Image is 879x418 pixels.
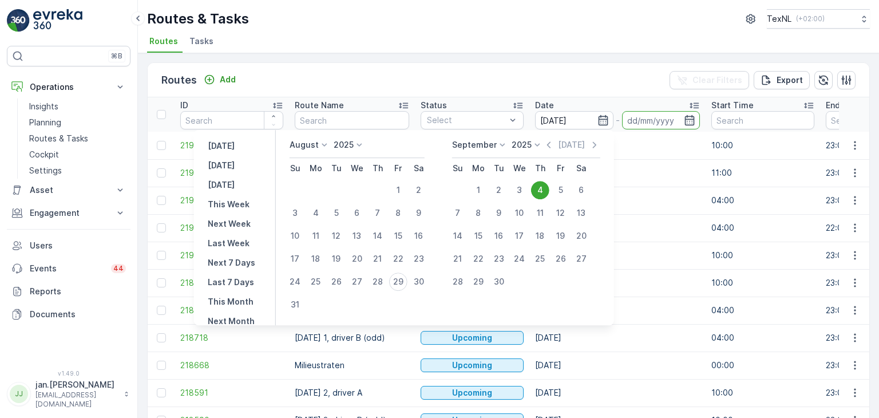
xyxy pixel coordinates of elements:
[25,98,130,115] a: Insights
[327,250,346,268] div: 19
[161,72,197,88] p: Routes
[327,227,346,245] div: 12
[572,227,591,245] div: 20
[410,250,428,268] div: 23
[180,111,283,129] input: Search
[622,111,700,129] input: dd/mm/yyyy
[489,158,509,179] th: Tuesday
[289,352,415,379] td: Milieustraten
[203,198,254,211] button: This Week
[286,273,304,291] div: 24
[157,278,166,287] div: Toggle Row Selected
[796,14,825,23] p: ( +02:00 )
[199,73,240,86] button: Add
[706,269,820,297] td: 10:00
[307,227,325,245] div: 11
[203,256,260,270] button: Next 7 Days
[777,74,803,86] p: Export
[147,10,249,28] p: Routes & Tasks
[7,379,130,409] button: JJjan.[PERSON_NAME][EMAIL_ADDRESS][DOMAIN_NAME]
[529,269,706,297] td: [DATE]
[510,250,529,268] div: 24
[529,214,706,242] td: [DATE]
[449,204,467,222] div: 7
[157,361,166,370] div: Toggle Row Selected
[706,132,820,159] td: 10:00
[531,204,549,222] div: 11
[552,181,570,199] div: 5
[208,179,235,191] p: [DATE]
[157,388,166,397] div: Toggle Row Selected
[7,280,130,303] a: Reports
[208,316,255,327] p: Next Month
[369,250,387,268] div: 21
[289,379,415,407] td: [DATE] 2, driver A
[529,132,706,159] td: [DATE]
[754,71,810,89] button: Export
[157,333,166,342] div: Toggle Row Selected
[29,101,58,112] p: Insights
[157,141,166,150] div: Toggle Row Selected
[7,76,130,98] button: Operations
[7,9,30,32] img: logo
[203,236,254,250] button: Last Week
[510,204,529,222] div: 10
[307,204,325,222] div: 4
[452,387,492,399] p: Upcoming
[307,273,325,291] div: 25
[421,358,524,372] button: Upcoming
[706,187,820,214] td: 04:00
[706,159,820,187] td: 11:00
[286,250,304,268] div: 17
[348,227,366,245] div: 13
[295,100,344,111] p: Route Name
[7,257,130,280] a: Events44
[529,159,706,187] td: [DATE]
[157,196,166,205] div: Toggle Row Selected
[449,273,467,291] div: 28
[180,332,283,344] a: 218718
[388,158,409,179] th: Friday
[203,275,259,289] button: Last 7 Days
[157,306,166,315] div: Toggle Row Selected
[180,305,283,316] a: 218719
[706,352,820,379] td: 00:00
[449,250,467,268] div: 21
[551,158,571,179] th: Friday
[157,168,166,178] div: Toggle Row Selected
[208,140,235,152] p: [DATE]
[334,139,354,151] p: 2025
[469,181,488,199] div: 1
[286,227,304,245] div: 10
[452,332,492,344] p: Upcoming
[529,297,706,324] td: [DATE]
[529,352,706,379] td: [DATE]
[531,227,549,245] div: 18
[389,181,407,199] div: 1
[307,250,325,268] div: 18
[180,100,188,111] p: ID
[203,139,239,153] button: Yesterday
[510,181,529,199] div: 3
[469,227,488,245] div: 15
[468,158,489,179] th: Monday
[285,158,306,179] th: Sunday
[25,131,130,147] a: Routes & Tasks
[711,111,814,129] input: Search
[295,111,409,129] input: Search
[180,140,283,151] span: 219436
[189,36,213,47] span: Tasks
[367,158,388,179] th: Thursday
[7,370,130,377] span: v 1.49.0
[203,159,239,172] button: Today
[421,386,524,400] button: Upcoming
[30,184,108,196] p: Asset
[157,223,166,232] div: Toggle Row Selected
[706,324,820,352] td: 04:00
[157,251,166,260] div: Toggle Row Selected
[572,250,591,268] div: 27
[306,158,326,179] th: Monday
[558,139,585,151] p: [DATE]
[348,204,366,222] div: 6
[552,250,570,268] div: 26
